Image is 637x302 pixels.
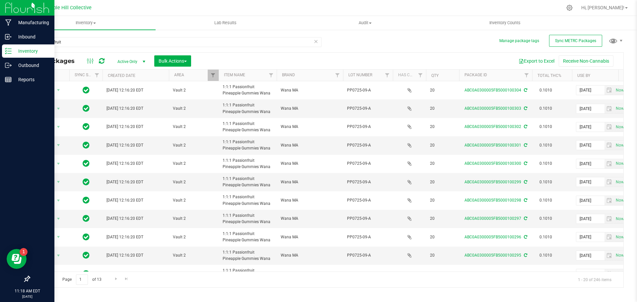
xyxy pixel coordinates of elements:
th: Has COA [393,70,426,81]
span: select [604,159,614,168]
span: Wana MA [281,271,339,277]
span: select [54,104,63,113]
a: Created Date [108,73,135,78]
span: In Sync [83,269,90,278]
span: select [604,86,614,95]
span: Sync from Compliance System [523,216,527,221]
span: 20 [430,160,455,167]
span: PP0725-09-A [347,271,389,277]
span: PP0725-09-A [347,197,389,204]
a: Lot Number [348,73,372,77]
input: Search Package ID, Item Name, SKU, Lot or Part Number... [29,37,321,47]
span: Vault 2 [173,142,215,149]
span: 20 [430,142,455,149]
span: Vault 2 [173,215,215,222]
span: Set Current date [614,214,625,224]
inline-svg: Inbound [5,33,12,40]
span: Sync from Compliance System [523,198,527,203]
span: select [604,232,614,242]
button: Sync METRC Packages [549,35,602,47]
span: Set Current date [614,269,625,279]
a: ABC0A0300005FB5000100304 [464,88,521,92]
span: In Sync [83,122,90,131]
span: select [604,104,614,113]
span: 1:1:1 Passionfruit Pineapple Gummies Wana [223,157,273,170]
a: Filter [266,70,277,81]
span: [DATE] 12:16:20 EDT [106,179,143,185]
span: select [614,232,625,242]
span: PP0725-09-A [347,234,389,240]
span: select [614,141,625,150]
span: 1:1:1 Passionfruit Pineapple Gummies Wana [223,121,273,133]
span: Inventory [16,20,156,26]
span: 0.1010 [536,86,555,95]
span: 1:1:1 Passionfruit Pineapple Gummies Wana [223,139,273,151]
span: 1:1:1 Passionfruit Pineapple Gummies Wana [223,84,273,96]
button: Manage package tags [499,38,539,44]
span: Set Current date [614,159,625,168]
span: Wana MA [281,87,339,93]
span: Set Current date [614,86,625,95]
span: select [614,196,625,205]
span: Wana MA [281,179,339,185]
span: In Sync [83,196,90,205]
a: ABC0A0300005FB5000100301 [464,143,521,148]
a: Audit [295,16,435,30]
iframe: Resource center unread badge [20,248,28,256]
a: Item Name [224,73,245,77]
a: Filter [92,70,103,81]
span: 0.1010 [536,159,555,168]
span: Clear [314,37,318,46]
span: [DATE] 12:16:20 EDT [106,142,143,149]
input: 1 [76,274,88,285]
span: Sync from Compliance System [523,106,527,111]
span: select [614,159,625,168]
span: Wana MA [281,252,339,259]
span: 20 [430,87,455,93]
span: Sync from Compliance System [523,235,527,239]
span: Vault 2 [173,271,215,277]
span: select [54,196,63,205]
span: PP0725-09-A [347,252,389,259]
a: Filter [208,70,219,81]
span: Bulk Actions [159,58,187,64]
a: ABC0A0300005FB5000100298 [464,198,521,203]
span: PP0725-09-A [347,142,389,149]
span: Audit [296,20,435,26]
span: Hi, [PERSON_NAME]! [581,5,624,10]
span: Sync from Compliance System [523,180,527,184]
span: Wana MA [281,124,339,130]
p: Outbound [12,61,51,69]
a: Filter [415,70,426,81]
span: Set Current date [614,141,625,150]
span: Page of 13 [57,274,107,285]
span: PP0725-09-A [347,160,389,167]
p: Inventory [12,47,51,55]
span: Sync from Compliance System [523,88,527,92]
span: 20 [430,179,455,185]
a: Qty [431,73,439,78]
span: PP0725-09-A [347,179,389,185]
a: Filter [332,70,343,81]
span: Set Current date [614,196,625,205]
span: Set Current date [614,232,625,242]
span: [DATE] 12:16:20 EDT [106,215,143,222]
a: ABC0A0300005FB5000100297 [464,216,521,221]
span: 0.1010 [536,251,555,260]
p: 11:18 AM EDT [3,288,51,294]
span: In Sync [83,141,90,150]
span: Sync METRC Packages [555,38,596,43]
p: [DATE] [3,294,51,299]
inline-svg: Reports [5,76,12,83]
span: Wana MA [281,215,339,222]
span: select [614,122,625,132]
span: select [604,122,614,132]
span: 0.1010 [536,269,555,279]
p: Reports [12,76,51,84]
span: select [604,214,614,223]
span: 1:1:1 Passionfruit Pineapple Gummies Wana [223,194,273,207]
button: Bulk Actions [154,55,191,67]
span: Vault 2 [173,160,215,167]
span: Vault 2 [173,234,215,240]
